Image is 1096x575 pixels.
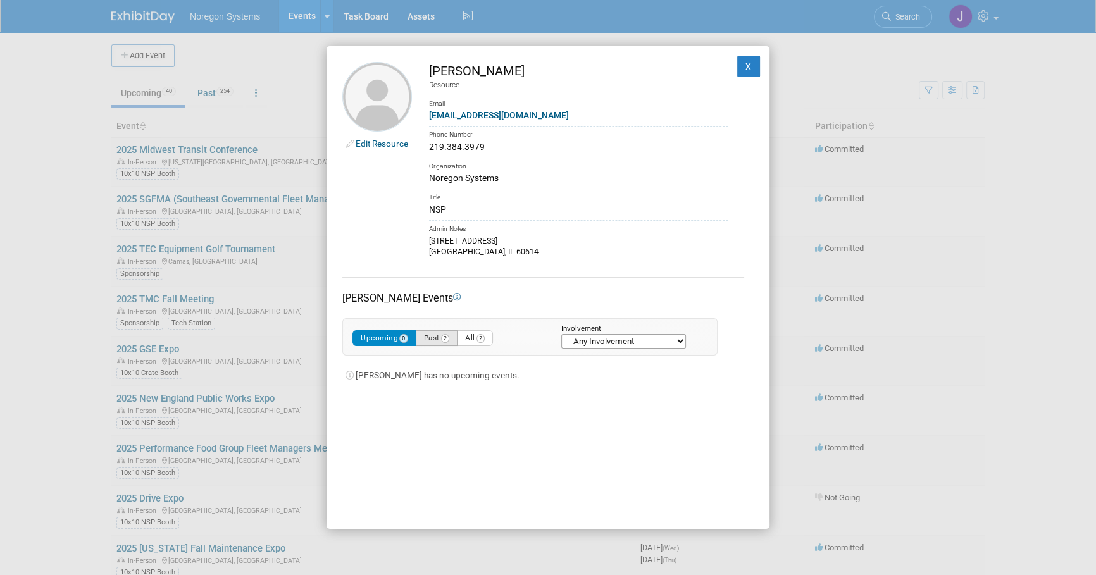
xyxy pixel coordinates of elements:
[429,126,728,140] div: Phone Number
[429,220,728,235] div: Admin Notes
[457,330,493,346] button: All2
[441,334,450,343] span: 2
[416,330,458,346] button: Past2
[476,334,485,343] span: 2
[429,203,728,216] div: NSP
[429,171,728,185] div: Noregon Systems
[342,356,744,381] div: [PERSON_NAME] has no upcoming events.
[737,56,760,77] button: X
[429,90,728,109] div: Email
[342,62,412,132] img: Terry Frye
[429,235,728,258] div: [STREET_ADDRESS] [GEOGRAPHIC_DATA], IL 60614
[429,189,728,203] div: Title
[356,139,408,149] a: Edit Resource
[429,110,569,120] a: [EMAIL_ADDRESS][DOMAIN_NAME]
[429,62,728,80] div: [PERSON_NAME]
[399,334,408,343] span: 0
[561,325,698,333] div: Involvement
[429,158,728,172] div: Organization
[342,291,744,306] div: [PERSON_NAME] Events
[352,330,416,346] button: Upcoming0
[429,80,728,90] div: Resource
[429,140,728,154] div: 219.384.3979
